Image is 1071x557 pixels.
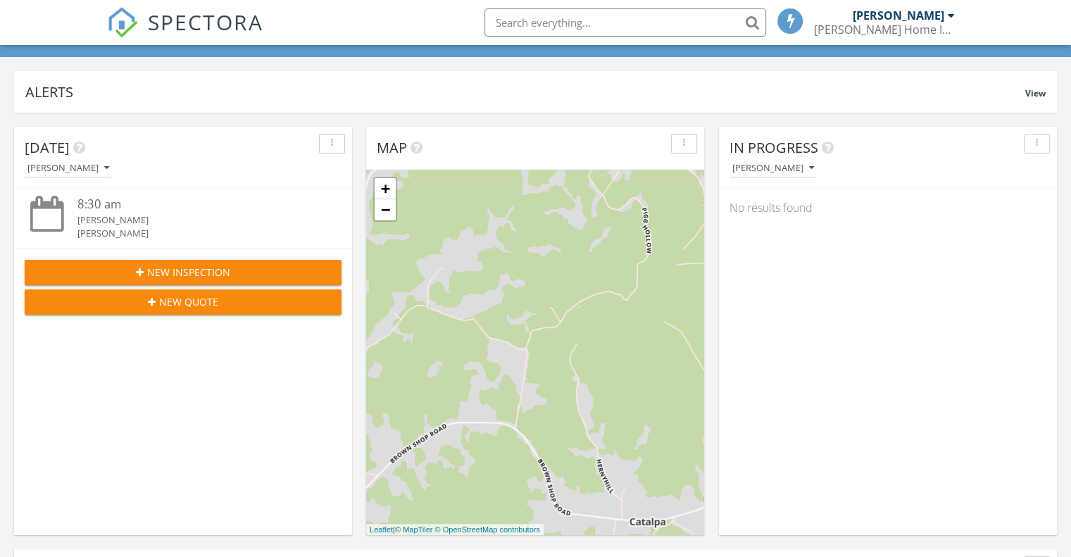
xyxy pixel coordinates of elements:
span: New Inspection [147,265,230,280]
span: [DATE] [25,138,70,157]
div: [PERSON_NAME] [853,8,944,23]
a: © OpenStreetMap contributors [435,525,540,534]
a: Zoom in [375,178,396,199]
button: New Quote [25,289,342,315]
a: Leaflet [370,525,393,534]
div: [PERSON_NAME] [27,163,109,173]
span: View [1025,87,1046,99]
span: SPECTORA [148,7,263,37]
div: Roberts Home Inspections, LLC [814,23,955,37]
div: [PERSON_NAME] [77,227,315,240]
div: Alerts [25,82,1025,101]
span: New Quote [159,294,218,309]
button: [PERSON_NAME] [729,159,817,178]
div: 8:30 am [77,196,315,213]
span: In Progress [729,138,818,157]
div: [PERSON_NAME] [732,163,814,173]
span: Map [377,138,407,157]
button: New Inspection [25,260,342,285]
a: SPECTORA [107,19,263,49]
a: © MapTiler [395,525,433,534]
div: No results found [719,189,1057,227]
div: | [366,524,544,536]
img: The Best Home Inspection Software - Spectora [107,7,138,38]
div: [PERSON_NAME] [77,213,315,227]
input: Search everything... [484,8,766,37]
a: Zoom out [375,199,396,220]
button: [PERSON_NAME] [25,159,112,178]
